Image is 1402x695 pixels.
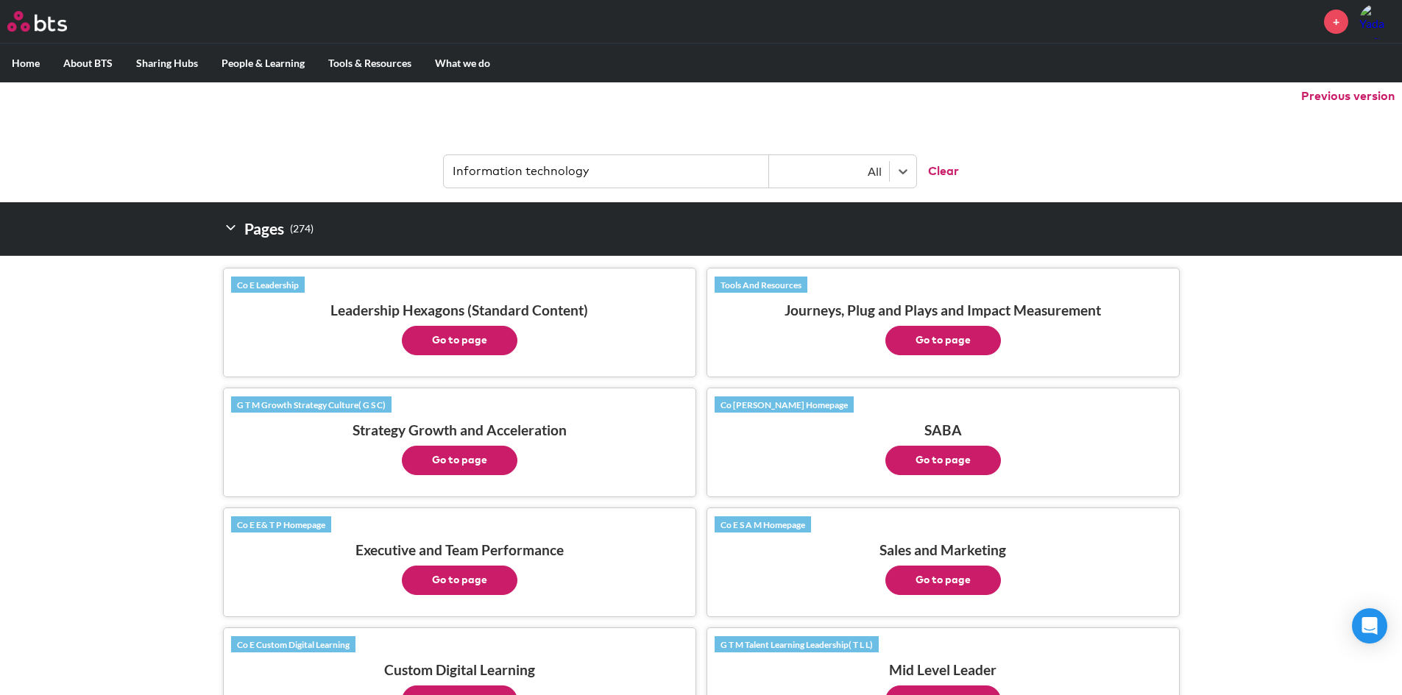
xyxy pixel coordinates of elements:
[885,446,1001,475] button: Go to page
[715,541,1172,595] h3: Sales and Marketing
[52,44,124,82] label: About BTS
[423,44,502,82] label: What we do
[210,44,316,82] label: People & Learning
[715,396,854,413] a: Co [PERSON_NAME] Homepage
[885,566,1001,595] button: Go to page
[231,277,305,293] a: Co E Leadership
[402,446,517,475] button: Go to page
[7,11,67,32] img: BTS Logo
[1324,10,1348,34] a: +
[444,155,769,188] input: Find contents, pages and demos...
[402,566,517,595] button: Go to page
[7,11,94,32] a: Go home
[1301,88,1395,104] button: Previous version
[231,516,331,532] a: Co E E& T P Homepage
[290,219,314,239] small: ( 274 )
[1359,4,1395,39] a: Profile
[715,302,1172,355] h3: Journeys, Plug and Plays and Impact Measurement
[715,516,811,532] a: Co E S A M Homepage
[231,421,688,475] h3: Strategy Growth and Acceleration
[223,214,314,243] h2: Pages
[715,277,807,293] a: Tools And Resources
[316,44,423,82] label: Tools & Resources
[715,421,1172,475] h3: SABA
[231,541,688,595] h3: Executive and Team Performance
[402,326,517,355] button: Go to page
[916,155,959,188] button: Clear
[1359,4,1395,39] img: Yada Thawornwattanaphol
[124,44,210,82] label: Sharing Hubs
[885,326,1001,355] button: Go to page
[715,636,879,652] a: G T M Talent Learning Leadership( T L L)
[231,396,392,413] a: G T M Growth Strategy Culture( G S C)
[776,163,882,179] div: All
[231,302,688,355] h3: Leadership Hexagons (Standard Content)
[1352,608,1387,644] div: Open Intercom Messenger
[231,636,355,652] a: Co E Custom Digital Learning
